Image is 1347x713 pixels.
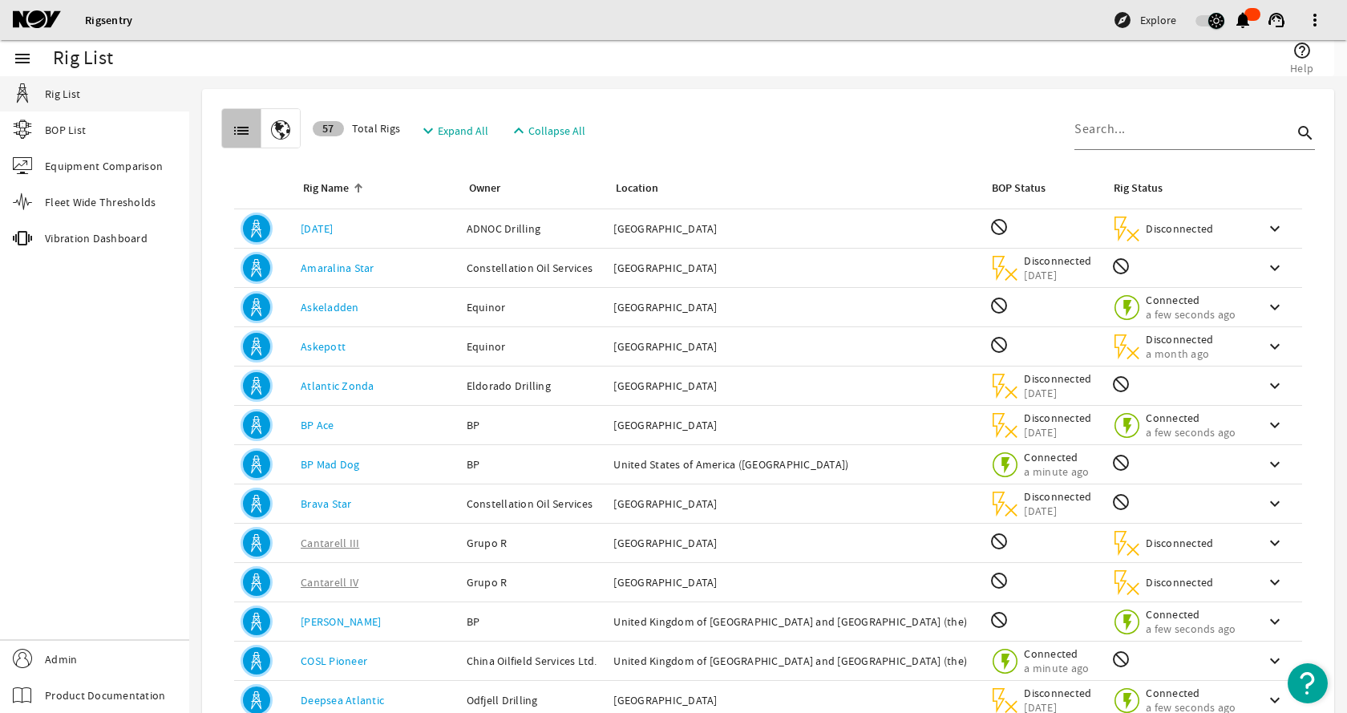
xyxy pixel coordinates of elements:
[467,338,601,354] div: Equinor
[469,180,500,197] div: Owner
[528,123,585,139] span: Collapse All
[412,116,495,145] button: Expand All
[1024,411,1092,425] span: Disconnected
[1024,489,1092,504] span: Disconnected
[613,614,977,630] div: United Kingdom of [GEOGRAPHIC_DATA] and [GEOGRAPHIC_DATA] (the)
[613,260,977,276] div: [GEOGRAPHIC_DATA]
[301,300,359,314] a: Askeladden
[1106,7,1183,33] button: Explore
[613,299,977,315] div: [GEOGRAPHIC_DATA]
[1024,253,1092,268] span: Disconnected
[613,338,977,354] div: [GEOGRAPHIC_DATA]
[467,653,601,669] div: China Oilfield Services Ltd.
[301,379,374,393] a: Atlantic Zonda
[1113,10,1132,30] mat-icon: explore
[301,693,384,707] a: Deepsea Atlantic
[509,121,522,140] mat-icon: expand_less
[613,417,977,433] div: [GEOGRAPHIC_DATA]
[1146,293,1236,307] span: Connected
[1267,10,1286,30] mat-icon: support_agent
[467,496,601,512] div: Constellation Oil Services
[301,575,358,589] a: Cantarell IV
[45,687,165,703] span: Product Documentation
[1265,415,1284,435] mat-icon: keyboard_arrow_down
[989,296,1009,315] mat-icon: BOP Monitoring not available for this rig
[989,571,1009,590] mat-icon: BOP Monitoring not available for this rig
[1146,425,1236,440] span: a few seconds ago
[467,221,601,237] div: ADNOC Drilling
[467,378,601,394] div: Eldorado Drilling
[1292,41,1312,60] mat-icon: help_outline
[1146,307,1236,322] span: a few seconds ago
[467,614,601,630] div: BP
[313,120,400,136] span: Total Rigs
[1265,337,1284,356] mat-icon: keyboard_arrow_down
[467,299,601,315] div: Equinor
[1111,492,1131,512] mat-icon: Rig Monitoring not available for this rig
[45,230,148,246] span: Vibration Dashboard
[467,692,601,708] div: Odfjell Drilling
[45,158,163,174] span: Equipment Comparison
[1146,346,1214,361] span: a month ago
[1146,575,1214,589] span: Disconnected
[1265,651,1284,670] mat-icon: keyboard_arrow_down
[301,654,367,668] a: COSL Pioneer
[467,456,601,472] div: BP
[45,194,156,210] span: Fleet Wide Thresholds
[45,122,86,138] span: BOP List
[613,535,977,551] div: [GEOGRAPHIC_DATA]
[1233,10,1252,30] mat-icon: notifications
[989,532,1009,551] mat-icon: BOP Monitoring not available for this rig
[1024,504,1092,518] span: [DATE]
[313,121,344,136] div: 57
[1111,453,1131,472] mat-icon: Rig Monitoring not available for this rig
[419,121,431,140] mat-icon: expand_more
[613,496,977,512] div: [GEOGRAPHIC_DATA]
[992,180,1046,197] div: BOP Status
[301,496,352,511] a: Brava Star
[1265,258,1284,278] mat-icon: keyboard_arrow_down
[1265,219,1284,238] mat-icon: keyboard_arrow_down
[45,651,77,667] span: Admin
[1146,622,1236,636] span: a few seconds ago
[616,180,658,197] div: Location
[989,610,1009,630] mat-icon: BOP Monitoring not available for this rig
[467,574,601,590] div: Grupo R
[1265,376,1284,395] mat-icon: keyboard_arrow_down
[232,121,251,140] mat-icon: list
[1265,494,1284,513] mat-icon: keyboard_arrow_down
[301,180,447,197] div: Rig Name
[1024,386,1092,400] span: [DATE]
[613,180,970,197] div: Location
[613,456,977,472] div: United States of America ([GEOGRAPHIC_DATA])
[1074,120,1292,139] input: Search...
[45,86,80,102] span: Rig List
[1296,124,1315,143] i: search
[1146,686,1236,700] span: Connected
[1265,533,1284,553] mat-icon: keyboard_arrow_down
[301,339,346,354] a: Askepott
[467,180,595,197] div: Owner
[1265,455,1284,474] mat-icon: keyboard_arrow_down
[613,653,977,669] div: United Kingdom of [GEOGRAPHIC_DATA] and [GEOGRAPHIC_DATA] (the)
[613,221,977,237] div: [GEOGRAPHIC_DATA]
[1111,257,1131,276] mat-icon: Rig Monitoring not available for this rig
[438,123,488,139] span: Expand All
[1024,425,1092,440] span: [DATE]
[467,535,601,551] div: Grupo R
[1140,12,1176,28] span: Explore
[1024,450,1092,464] span: Connected
[1290,60,1313,76] span: Help
[301,536,359,550] a: Cantarell III
[1146,536,1214,550] span: Disconnected
[1146,607,1236,622] span: Connected
[1146,332,1214,346] span: Disconnected
[301,614,381,629] a: [PERSON_NAME]
[613,574,977,590] div: [GEOGRAPHIC_DATA]
[1024,464,1092,479] span: a minute ago
[1024,686,1092,700] span: Disconnected
[467,260,601,276] div: Constellation Oil Services
[53,51,113,67] div: Rig List
[1146,411,1236,425] span: Connected
[13,49,32,68] mat-icon: menu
